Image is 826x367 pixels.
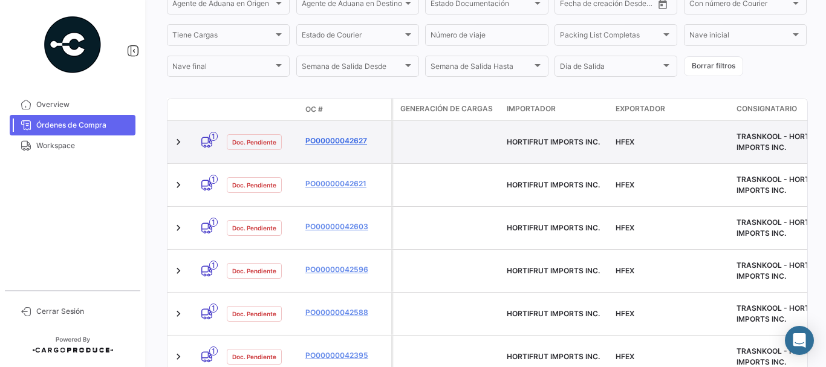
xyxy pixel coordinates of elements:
[616,266,634,275] span: HFEX
[192,105,222,114] datatable-header-cell: Modo de Transporte
[302,33,403,41] span: Estado de Courier
[305,221,386,232] a: PO00000042603
[172,33,273,41] span: Tiene Cargas
[209,346,218,356] span: 1
[431,1,532,10] span: Estado Documentación
[209,218,218,227] span: 1
[305,104,323,115] span: OC #
[232,223,276,233] span: Doc. Pendiente
[172,351,184,363] a: Expand/Collapse Row
[10,115,135,135] a: Órdenes de Compra
[172,64,273,73] span: Nave final
[36,99,131,110] span: Overview
[232,180,276,190] span: Doc. Pendiente
[172,136,184,148] a: Expand/Collapse Row
[305,307,386,318] a: PO00000042588
[590,1,635,10] input: Hasta
[507,137,600,146] span: HORTIFRUT IMPORTS INC.
[507,103,556,114] span: Importador
[232,309,276,319] span: Doc. Pendiente
[302,1,403,10] span: Agente de Aduana en Destino
[10,94,135,115] a: Overview
[560,64,661,73] span: Día de Salida
[737,103,797,114] span: Consignatario
[209,175,218,184] span: 1
[305,178,386,189] a: PO00000042621
[172,222,184,234] a: Expand/Collapse Row
[400,103,493,114] span: Generación de cargas
[302,64,403,73] span: Semana de Salida Desde
[611,99,732,120] datatable-header-cell: Exportador
[616,223,634,232] span: HFEX
[785,326,814,355] div: Abrir Intercom Messenger
[232,352,276,362] span: Doc. Pendiente
[209,261,218,270] span: 1
[560,1,582,10] input: Desde
[393,99,502,120] datatable-header-cell: Generación de cargas
[305,350,386,361] a: PO00000042395
[36,140,131,151] span: Workspace
[172,1,273,10] span: Agente de Aduana en Origen
[305,264,386,275] a: PO00000042596
[42,15,103,75] img: powered-by.png
[431,64,532,73] span: Semana de Salida Hasta
[616,180,634,189] span: HFEX
[209,132,218,141] span: 1
[502,99,611,120] datatable-header-cell: Importador
[507,223,600,232] span: HORTIFRUT IMPORTS INC.
[305,135,386,146] a: PO00000042627
[689,33,790,41] span: Nave inicial
[684,56,743,76] button: Borrar filtros
[10,135,135,156] a: Workspace
[507,180,600,189] span: HORTIFRUT IMPORTS INC.
[172,265,184,277] a: Expand/Collapse Row
[36,120,131,131] span: Órdenes de Compra
[209,304,218,313] span: 1
[232,266,276,276] span: Doc. Pendiente
[172,308,184,320] a: Expand/Collapse Row
[172,179,184,191] a: Expand/Collapse Row
[507,266,600,275] span: HORTIFRUT IMPORTS INC.
[689,1,790,10] span: Con número de Courier
[301,99,391,120] datatable-header-cell: OC #
[36,306,131,317] span: Cerrar Sesión
[616,137,634,146] span: HFEX
[232,137,276,147] span: Doc. Pendiente
[222,105,301,114] datatable-header-cell: Estado Doc.
[616,309,634,318] span: HFEX
[507,352,600,361] span: HORTIFRUT IMPORTS INC.
[616,103,665,114] span: Exportador
[616,352,634,361] span: HFEX
[507,309,600,318] span: HORTIFRUT IMPORTS INC.
[560,33,661,41] span: Packing List Completas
